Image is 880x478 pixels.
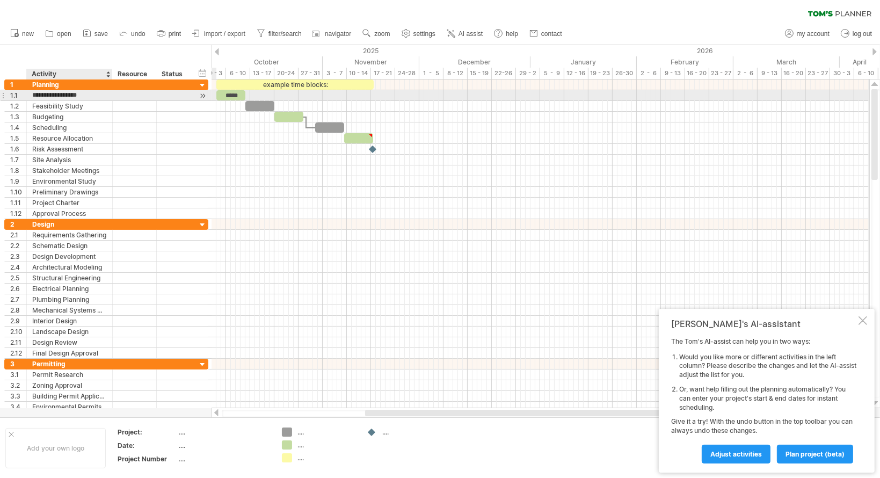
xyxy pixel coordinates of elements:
[613,68,637,79] div: 26-30
[413,30,435,38] span: settings
[10,370,26,380] div: 3.1
[10,198,26,208] div: 1.11
[32,155,107,165] div: Site Analysis
[709,68,733,79] div: 23 - 27
[10,262,26,272] div: 2.4
[588,68,613,79] div: 19 - 23
[637,68,661,79] div: 2 - 6
[459,30,483,38] span: AI assist
[325,30,351,38] span: navigator
[32,327,107,337] div: Landscape Design
[254,27,305,41] a: filter/search
[32,359,107,369] div: Permitting
[32,176,107,186] div: Environmental Study
[10,112,26,122] div: 1.3
[32,230,107,240] div: Requirements Gathering
[468,68,492,79] div: 15 - 19
[777,445,853,463] a: plan project (beta)
[758,68,782,79] div: 9 - 13
[10,294,26,305] div: 2.7
[310,27,354,41] a: navigator
[10,219,26,229] div: 2
[8,27,37,41] a: new
[32,112,107,122] div: Budgeting
[32,391,107,401] div: Building Permit Application
[10,273,26,283] div: 2.5
[797,30,830,38] span: my account
[540,68,564,79] div: 5 - 9
[32,198,107,208] div: Project Charter
[10,165,26,176] div: 1.8
[162,69,185,79] div: Status
[10,359,26,369] div: 3
[118,454,177,463] div: Project Number
[10,144,26,154] div: 1.6
[80,27,111,41] a: save
[679,353,856,380] li: Would you like more or different activities in the left column? Please describe the changes and l...
[117,27,149,41] a: undo
[32,262,107,272] div: Architectural Modeling
[32,241,107,251] div: Schematic Design
[216,79,374,90] div: example time blocks:
[10,176,26,186] div: 1.9
[169,30,181,38] span: print
[32,316,107,326] div: Interior Design
[32,337,107,347] div: Design Review
[118,69,150,79] div: Resource
[374,30,390,38] span: zoom
[443,68,468,79] div: 8 - 12
[444,27,486,41] a: AI assist
[679,385,856,412] li: Or, want help filling out the planning automatically? You can enter your project's start & end da...
[250,68,274,79] div: 13 - 17
[42,27,75,41] a: open
[806,68,830,79] div: 23 - 27
[32,273,107,283] div: Structural Engineering
[226,68,250,79] div: 6 - 10
[10,187,26,197] div: 1.10
[10,230,26,240] div: 2.1
[10,122,26,133] div: 1.4
[782,68,806,79] div: 16 - 20
[198,90,208,102] div: scroll to activity
[371,68,395,79] div: 17 - 21
[32,101,107,111] div: Feasibility Study
[733,68,758,79] div: 2 - 6
[10,251,26,262] div: 2.3
[268,30,302,38] span: filter/search
[661,68,685,79] div: 9 - 13
[733,56,840,68] div: March 2026
[10,305,26,315] div: 2.8
[179,454,269,463] div: ....
[491,27,521,41] a: help
[541,30,562,38] span: contact
[830,68,854,79] div: 30 - 3
[419,56,530,68] div: December 2025
[637,56,733,68] div: February 2026
[382,428,441,437] div: ....
[10,208,26,219] div: 1.12
[274,68,299,79] div: 20-24
[786,450,845,458] span: plan project (beta)
[492,68,516,79] div: 22-26
[853,30,872,38] span: log out
[297,453,356,462] div: ....
[190,27,249,41] a: import / export
[202,68,226,79] div: 29 - 3
[10,316,26,326] div: 2.9
[564,68,588,79] div: 12 - 16
[32,402,107,412] div: Environmental Permits
[530,56,637,68] div: January 2026
[32,380,107,390] div: Zoning Approval
[323,68,347,79] div: 3 - 7
[506,30,518,38] span: help
[323,56,419,68] div: November 2025
[32,284,107,294] div: Electrical Planning
[32,294,107,305] div: Plumbing Planning
[10,348,26,358] div: 2.12
[671,337,856,463] div: The Tom's AI-assist can help you in two ways: Give it a try! With the undo button in the top tool...
[710,450,762,458] span: Adjust activities
[32,251,107,262] div: Design Development
[131,30,146,38] span: undo
[179,441,269,450] div: ....
[32,122,107,133] div: Scheduling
